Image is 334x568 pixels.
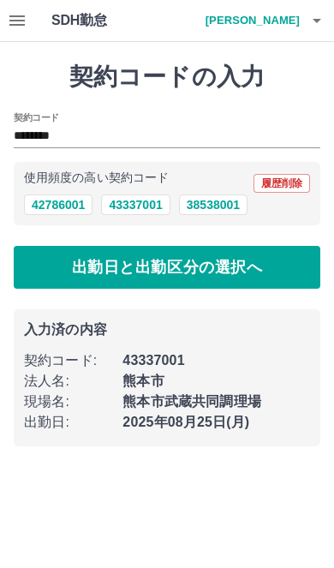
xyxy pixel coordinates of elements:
[122,374,164,388] b: 熊本市
[253,174,310,193] button: 履歴削除
[24,371,112,392] p: 法人名 :
[24,172,169,184] p: 使用頻度の高い契約コード
[24,350,112,371] p: 契約コード :
[122,394,261,409] b: 熊本市武蔵共同調理場
[24,412,112,433] p: 出勤日 :
[179,194,248,215] button: 38538001
[14,63,320,92] h1: 契約コードの入力
[101,194,170,215] button: 43337001
[24,392,112,412] p: 現場名 :
[122,353,184,368] b: 43337001
[14,111,59,124] h2: 契約コード
[24,194,92,215] button: 42786001
[24,323,310,337] p: 入力済の内容
[14,246,320,289] button: 出勤日と出勤区分の選択へ
[122,415,249,429] b: 2025年08月25日(月)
